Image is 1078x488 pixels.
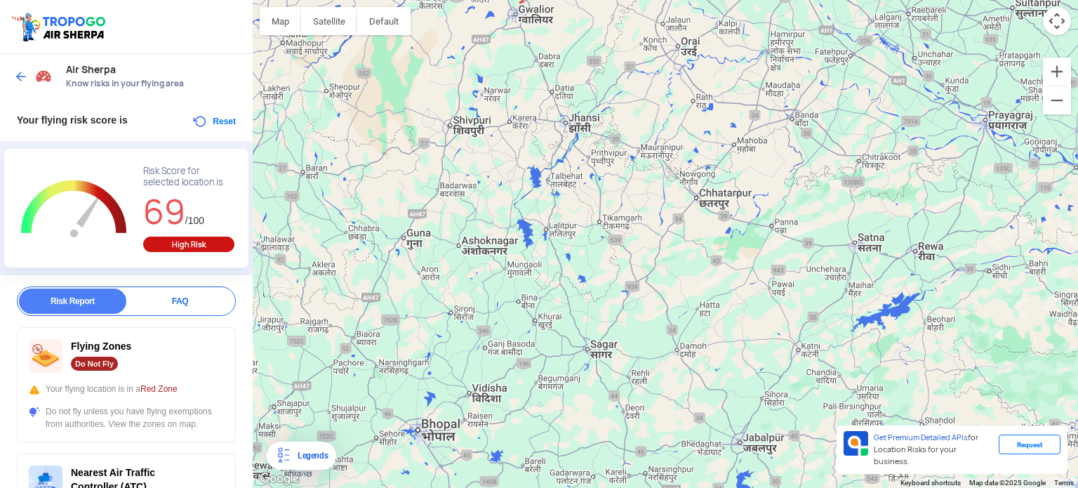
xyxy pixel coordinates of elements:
[66,78,239,89] span: Know risks in your flying area
[35,67,52,84] img: Risk Scores
[275,447,292,464] img: Legends
[143,166,234,188] div: Risk Score for selected location is
[17,114,128,126] span: Your flying risk score is
[1043,58,1071,86] button: Zoom in
[969,479,1046,487] span: Map data ©2025 Google
[900,478,961,488] button: Keyboard shortcuts
[185,215,204,226] span: /100
[126,289,234,314] div: FAQ
[256,470,302,488] a: Open this area in Google Maps (opens a new window)
[11,11,110,43] img: ic_tgdronemaps.svg
[19,289,126,314] div: Risk Report
[844,431,868,456] img: Premium APIs
[14,70,28,84] img: ic_arrow_back_blue.svg
[71,357,118,371] div: Do Not Fly
[1043,7,1071,35] button: Map camera controls
[15,166,133,253] g: Chart
[1043,86,1071,114] button: Zoom out
[256,470,302,488] img: Google
[292,447,328,464] div: Legends
[874,433,968,442] span: Get Premium Detailed APIs
[301,7,357,35] button: Show satellite imagery
[143,190,185,234] span: 69
[192,113,236,130] button: Reset
[260,7,301,35] button: Show street map
[868,431,999,468] div: for Location Risks for your business.
[71,341,131,352] span: Flying Zones
[66,64,239,75] span: Air Sherpa
[999,435,1060,454] div: Request
[140,384,178,394] span: Red Zone
[143,237,234,252] div: High Risk
[29,339,62,373] img: ic_nofly.svg
[29,383,224,395] div: Your flying location is in a
[29,405,224,430] div: Do not fly unless you have flying exemptions from authorities. View the zones on map.
[1054,479,1074,487] a: Terms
